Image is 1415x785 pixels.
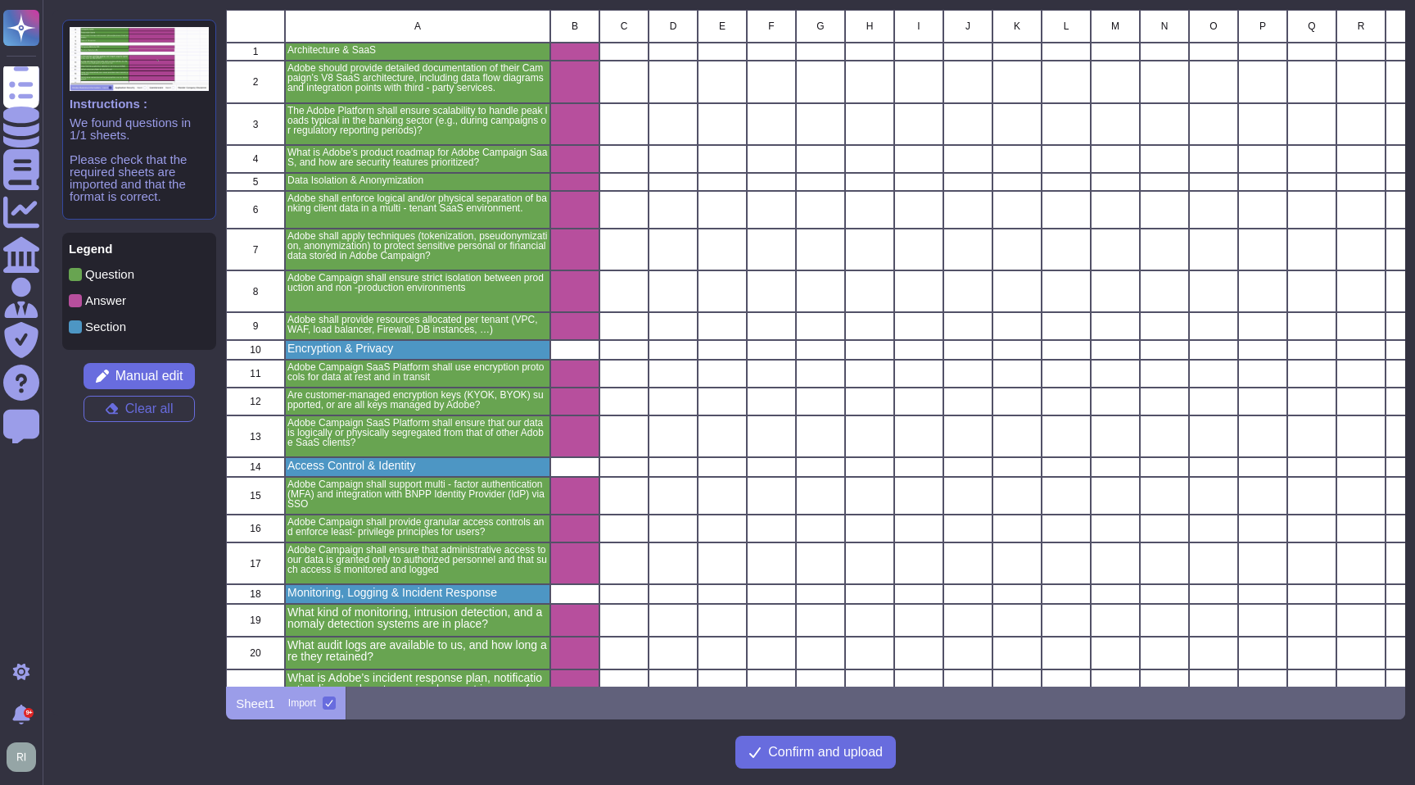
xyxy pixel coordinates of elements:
p: Instructions : [70,98,209,110]
span: Confirm and upload [768,746,883,759]
div: 3 [226,103,285,145]
div: 2 [226,61,285,103]
p: We found questions in 1/1 sheets. Please check that the required sheets are imported and that the... [70,116,209,202]
div: 4 [226,145,285,173]
div: 11 [226,360,285,388]
p: What audit logs are available to us, and how long are they retained? [287,639,548,662]
p: Adobe Campaign shall ensure strict isolation between production and non -production environments [287,273,548,293]
p: Adobe Campaign shall support multi - factor authentication (MFA) and integration with BNPP Identi... [287,479,548,509]
p: Adobe Campaign SaaS Platform shall use encryption protocols for data at rest and in transit [287,362,548,382]
span: F [769,21,775,31]
span: B [572,21,578,31]
p: Sheet1 [236,697,275,710]
img: user [7,742,36,772]
p: What is Adobe’s incident response plan, notification timeline, and customer involvement in case o... [287,672,548,706]
div: 7 [226,229,285,270]
div: 15 [226,477,285,515]
p: Legend [69,243,210,255]
div: 19 [226,604,285,637]
button: Confirm and upload [735,736,896,769]
p: Adobe Campaign shall ensure that administrative access to our data is granted only to authorized ... [287,545,548,574]
p: Data Isolation & Anonymization [287,175,548,185]
div: 13 [226,415,285,457]
p: Are customer-managed encryption keys (KYOK, BYOK) supported, or are all keys managed by Adobe? [287,390,548,410]
p: Adobe shall enforce logical and/or physical separation of banking client data in a multi - tenant... [287,193,548,213]
button: Manual edit [84,363,195,389]
div: 17 [226,542,285,584]
span: H [866,21,874,31]
p: Adobe shall provide resources allocated per tenant (VPC, WAF, load balancer, Firewall, DB instanc... [287,315,548,334]
p: Monitoring, Logging & Incident Response [287,587,548,598]
span: Q [1309,21,1316,31]
p: What is Adobe’s product roadmap for Adobe Campaign SaaS, and how are security features prioritized? [287,147,548,167]
button: Clear all [84,396,195,422]
div: 6 [226,191,285,229]
span: M [1111,21,1119,31]
span: Clear all [125,402,174,415]
div: 1 [226,43,285,61]
p: Section [85,320,126,333]
span: N [1161,21,1169,31]
p: Architecture & SaaS [287,45,548,55]
div: 18 [226,584,285,604]
p: Encryption & Privacy [287,343,548,354]
span: C [621,21,628,31]
span: O [1210,21,1218,31]
div: 5 [226,173,285,191]
p: Adobe should provide detailed documentation of their Campaign’s V8 SaaS architecture, including d... [287,63,548,93]
span: L [1064,21,1069,31]
span: P [1259,21,1266,31]
button: user [3,739,47,775]
span: J [965,21,970,31]
span: I [918,21,920,31]
span: A [414,21,421,31]
p: Access Control & Identity [287,460,548,471]
p: What kind of monitoring, intrusion detection, and anomaly detection systems are in place? [287,606,548,629]
div: grid [226,10,1405,687]
span: G [817,21,825,31]
span: D [670,21,677,31]
span: K [1014,21,1020,31]
p: Answer [85,294,126,306]
span: E [719,21,726,31]
p: Adobe Campaign SaaS Platform shall ensure that our data is logically or physically segregated fro... [287,418,548,447]
p: Adobe shall apply techniques (tokenization, pseudonymization, anonymization) to protect sensitive... [287,231,548,261]
div: 21 [226,669,285,719]
p: Adobe Campaign shall provide granular access controls and enforce least- privilege principles for... [287,517,548,537]
div: 9 [226,312,285,340]
div: 20 [226,637,285,669]
div: 14 [226,457,285,477]
div: 8 [226,270,285,312]
p: The Adobe Platform shall ensure scalability to handle peak loads typical in the banking sector (e... [287,106,548,135]
div: 10 [226,340,285,360]
div: 16 [226,515,285,542]
div: 9+ [24,708,34,718]
div: Import [288,698,316,708]
span: R [1358,21,1365,31]
p: Question [85,268,134,280]
img: instruction [70,27,209,91]
div: 12 [226,388,285,415]
span: Manual edit [115,370,183,383]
